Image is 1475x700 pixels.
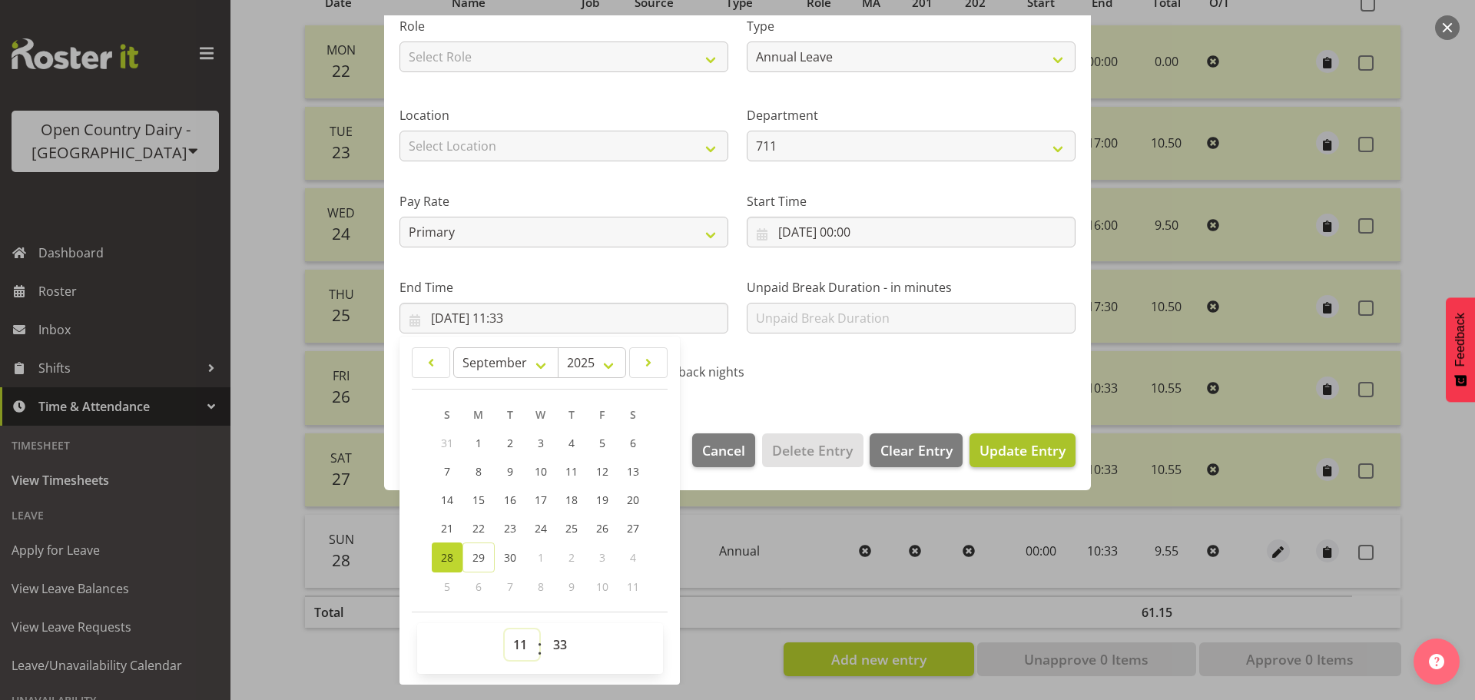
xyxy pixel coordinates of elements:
span: 11 [565,464,578,479]
input: Click to select... [399,303,728,333]
label: Start Time [747,192,1076,211]
a: 2 [495,429,525,457]
label: Type [747,17,1076,35]
a: 26 [587,514,618,542]
a: 18 [556,486,587,514]
a: 8 [462,457,495,486]
span: 24 [535,521,547,536]
span: Feedback [1453,313,1467,367]
span: 3 [538,436,544,450]
a: 21 [432,514,462,542]
span: Delete Entry [772,440,853,460]
a: 28 [432,542,462,572]
span: S [630,407,636,422]
a: 7 [432,457,462,486]
span: S [444,407,450,422]
label: Location [399,106,728,124]
button: Update Entry [970,433,1076,467]
a: 22 [462,514,495,542]
label: Unpaid Break Duration - in minutes [747,278,1076,297]
a: 19 [587,486,618,514]
span: 2 [507,436,513,450]
span: 2 [568,550,575,565]
a: 3 [525,429,556,457]
span: W [535,407,545,422]
a: 20 [618,486,648,514]
span: 4 [630,550,636,565]
a: 6 [618,429,648,457]
span: 10 [596,579,608,594]
span: 26 [596,521,608,536]
label: Department [747,106,1076,124]
a: 10 [525,457,556,486]
span: 7 [444,464,450,479]
span: 30 [504,550,516,565]
span: 1 [476,436,482,450]
a: 17 [525,486,556,514]
span: 20 [627,493,639,507]
span: Cancel [702,440,745,460]
a: 14 [432,486,462,514]
a: 13 [618,457,648,486]
span: 4 [568,436,575,450]
button: Cancel [692,433,755,467]
span: 16 [504,493,516,507]
span: 27 [627,521,639,536]
span: 9 [507,464,513,479]
span: 23 [504,521,516,536]
span: 6 [476,579,482,594]
button: Feedback - Show survey [1446,297,1475,402]
a: 11 [556,457,587,486]
a: 12 [587,457,618,486]
a: 29 [462,542,495,572]
a: 1 [462,429,495,457]
label: Pay Rate [399,192,728,211]
span: 21 [441,521,453,536]
span: T [507,407,513,422]
span: M [473,407,483,422]
a: 15 [462,486,495,514]
label: Role [399,17,728,35]
span: : [537,629,542,668]
span: 8 [476,464,482,479]
span: Update Entry [979,441,1066,459]
input: Unpaid Break Duration [747,303,1076,333]
span: 5 [599,436,605,450]
a: 24 [525,514,556,542]
input: Click to select... [747,217,1076,247]
img: help-xxl-2.png [1429,654,1444,669]
span: 15 [472,493,485,507]
span: F [599,407,605,422]
span: 28 [441,550,453,565]
span: 10 [535,464,547,479]
a: 30 [495,542,525,572]
a: 27 [618,514,648,542]
span: 13 [627,464,639,479]
span: 29 [472,550,485,565]
a: 23 [495,514,525,542]
a: 9 [495,457,525,486]
span: 8 [538,579,544,594]
span: 5 [444,579,450,594]
span: 6 [630,436,636,450]
span: 1 [538,550,544,565]
span: 22 [472,521,485,536]
span: 12 [596,464,608,479]
span: 17 [535,493,547,507]
span: 18 [565,493,578,507]
button: Clear Entry [870,433,962,467]
span: 31 [441,436,453,450]
label: End Time [399,278,728,297]
span: T [568,407,575,422]
span: 9 [568,579,575,594]
span: 25 [565,521,578,536]
span: 19 [596,493,608,507]
button: Delete Entry [762,433,863,467]
span: 14 [441,493,453,507]
span: 11 [627,579,639,594]
a: 16 [495,486,525,514]
span: Clear Entry [880,440,953,460]
span: Call back nights [646,364,744,380]
span: 7 [507,579,513,594]
a: 5 [587,429,618,457]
